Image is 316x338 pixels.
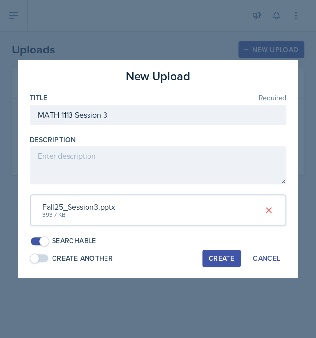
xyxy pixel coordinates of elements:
button: Create [202,250,241,267]
div: Create [209,254,234,262]
label: Description [30,135,76,144]
span: Required [259,94,286,101]
input: Enter title [30,105,286,125]
div: Fall25_Session3.pptx [42,201,115,213]
div: Create Another [52,253,113,264]
h3: New Upload [126,68,190,85]
div: 393.7 KB [42,211,115,219]
label: Title [30,93,48,103]
div: Cancel [253,254,280,262]
div: Searchable [52,236,96,246]
button: Cancel [246,250,286,267]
